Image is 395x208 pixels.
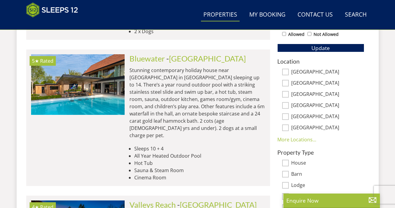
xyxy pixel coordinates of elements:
[40,58,53,64] span: Rated
[31,54,125,115] a: 5★ Rated
[134,152,265,159] li: All Year Heated Outdoor Pool
[134,174,265,181] li: Cinema Room
[201,8,240,22] a: Properties
[134,167,265,174] li: Sauna & Steam Room
[23,21,87,26] iframe: Customer reviews powered by Trustpilot
[129,54,165,63] a: Bluewater
[169,54,246,63] a: [GEOGRAPHIC_DATA]
[26,2,78,17] img: Sleeps 12
[129,67,265,139] p: Stunning contemporary holiday house near [GEOGRAPHIC_DATA] in [GEOGRAPHIC_DATA] sleeping up to 14...
[134,145,265,152] li: Sleeps 10 + 4
[134,159,265,167] li: Hot Tub
[247,8,288,22] a: My Booking
[166,54,246,63] span: -
[31,54,125,115] img: bluewater-bristol-holiday-accomodation-home-stays-8.original.jpg
[134,28,265,35] li: 2 x Dogs
[32,58,39,64] span: Bluewater has a 5 star rating under the Quality in Tourism Scheme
